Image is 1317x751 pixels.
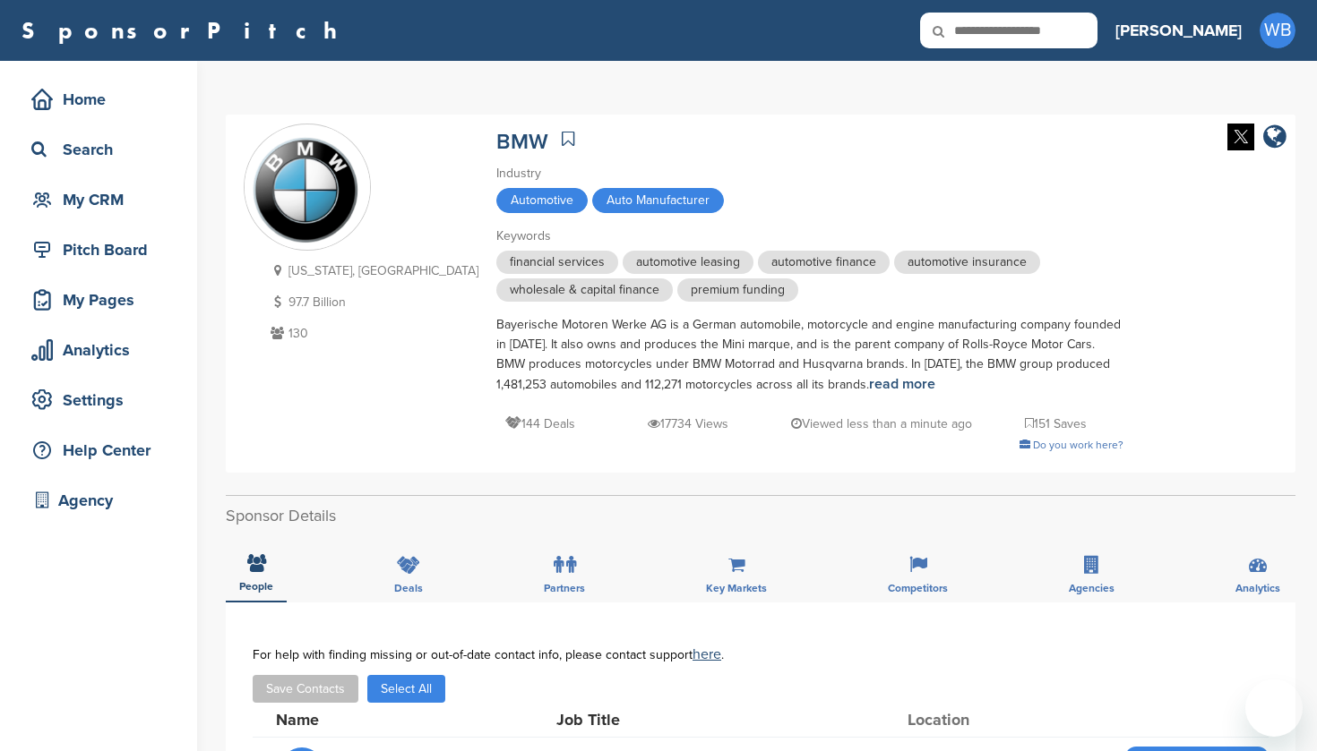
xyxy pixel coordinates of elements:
div: Agency [27,484,179,516]
h2: Sponsor Details [226,504,1295,528]
span: automotive insurance [894,251,1040,274]
div: Location [908,712,1042,728]
span: Analytics [1235,583,1280,593]
a: here [693,645,721,663]
a: [PERSON_NAME] [1115,11,1242,50]
span: Agencies [1069,583,1115,593]
span: premium funding [677,278,798,302]
span: Key Markets [706,583,767,593]
div: My CRM [27,183,179,216]
div: For help with finding missing or out-of-date contact info, please contact support . [253,647,1269,661]
a: company link [1263,124,1287,153]
p: 130 [266,322,478,345]
a: BMW [496,129,548,155]
a: Help Center [18,430,179,471]
p: 144 Deals [505,413,575,435]
a: Home [18,79,179,120]
div: Home [27,83,179,115]
div: Analytics [27,334,179,366]
p: Viewed less than a minute ago [791,413,972,435]
a: Analytics [18,329,179,371]
h3: [PERSON_NAME] [1115,18,1242,43]
p: 151 Saves [1025,413,1087,435]
span: automotive finance [758,251,890,274]
a: SponsorPitch [22,19,349,42]
div: Job Title [556,712,825,728]
div: Name [276,712,473,728]
p: 17734 Views [648,413,728,435]
div: Help Center [27,434,179,466]
a: My CRM [18,179,179,220]
div: Pitch Board [27,234,179,266]
span: automotive leasing [623,251,753,274]
span: Do you work here? [1033,439,1123,451]
p: 97.7 Billion [266,291,478,313]
span: Deals [394,583,423,593]
a: Do you work here? [1020,439,1123,451]
div: Bayerische Motoren Werke AG is a German automobile, motorcycle and engine manufacturing company f... [496,315,1123,395]
a: Settings [18,380,179,421]
span: People [239,581,273,592]
a: My Pages [18,279,179,320]
div: Search [27,133,179,166]
div: Keywords [496,226,1123,246]
button: Select All [367,675,445,703]
img: Twitter white [1227,124,1254,150]
span: wholesale & capital finance [496,278,673,302]
a: read more [869,375,935,393]
a: Agency [18,480,179,521]
a: Search [18,129,179,170]
span: Partners [544,583,585,593]
img: Sponsorpitch & BMW [245,127,370,249]
span: Competitors [888,583,948,593]
a: Pitch Board [18,229,179,270]
iframe: Button to launch messaging window [1245,679,1303,737]
span: Auto Manufacturer [592,188,724,213]
span: financial services [496,251,618,274]
span: WB [1260,13,1295,48]
p: [US_STATE], [GEOGRAPHIC_DATA] [266,260,478,282]
div: My Pages [27,284,179,316]
div: Industry [496,164,1123,183]
span: Automotive [496,188,588,213]
div: Settings [27,384,179,416]
button: Save Contacts [253,675,358,703]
